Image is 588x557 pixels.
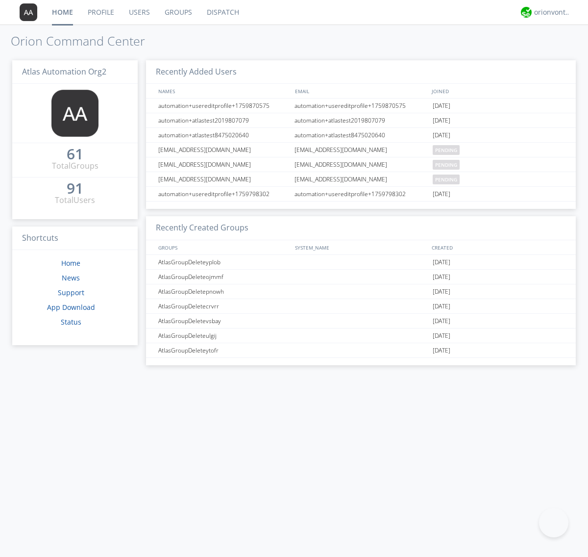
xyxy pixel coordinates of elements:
div: AtlasGroupDeletepnowh [156,284,292,299]
div: Total Users [55,195,95,206]
img: 373638.png [51,90,98,137]
div: automation+usereditprofile+1759870575 [156,99,292,113]
span: [DATE] [433,255,450,270]
div: 91 [67,183,83,193]
a: automation+usereditprofile+1759870575automation+usereditprofile+1759870575[DATE] [146,99,576,113]
a: 61 [67,149,83,160]
a: AtlasGroupDeletevsbay[DATE] [146,314,576,329]
span: [DATE] [433,314,450,329]
div: AtlasGroupDeletevsbay [156,314,292,328]
img: 29d36aed6fa347d5a1537e7736e6aa13 [521,7,532,18]
div: AtlasGroupDeleteojmmf [156,270,292,284]
div: AtlasGroupDeleteyplob [156,255,292,269]
a: AtlasGroupDeleteulgij[DATE] [146,329,576,343]
a: AtlasGroupDeleteytofr[DATE] [146,343,576,358]
a: AtlasGroupDeletecrvrr[DATE] [146,299,576,314]
div: [EMAIL_ADDRESS][DOMAIN_NAME] [292,172,430,186]
a: [EMAIL_ADDRESS][DOMAIN_NAME][EMAIL_ADDRESS][DOMAIN_NAME]pending [146,143,576,157]
div: 61 [67,149,83,159]
a: automation+usereditprofile+1759798302automation+usereditprofile+1759798302[DATE] [146,187,576,202]
div: SYSTEM_NAME [293,240,429,254]
span: Atlas Automation Org2 [22,66,106,77]
div: Total Groups [52,160,98,172]
img: 373638.png [20,3,37,21]
h3: Shortcuts [12,227,138,251]
span: pending [433,175,460,184]
span: [DATE] [433,99,450,113]
div: NAMES [156,84,290,98]
span: [DATE] [433,284,450,299]
a: News [62,273,80,282]
a: 91 [67,183,83,195]
div: automation+atlastest2019807079 [156,113,292,127]
a: automation+atlastest8475020640automation+atlastest8475020640[DATE] [146,128,576,143]
div: AtlasGroupDeleteulgij [156,329,292,343]
span: [DATE] [433,187,450,202]
a: automation+atlastest2019807079automation+atlastest2019807079[DATE] [146,113,576,128]
span: [DATE] [433,299,450,314]
a: App Download [47,303,95,312]
a: AtlasGroupDeleteyplob[DATE] [146,255,576,270]
div: EMAIL [293,84,429,98]
iframe: Toggle Customer Support [539,508,568,537]
a: AtlasGroupDeletepnowh[DATE] [146,284,576,299]
div: orionvontas+atlas+automation+org2 [534,7,571,17]
a: Status [61,317,81,327]
div: GROUPS [156,240,290,254]
a: Home [61,258,80,268]
div: automation+usereditprofile+1759798302 [156,187,292,201]
span: [DATE] [433,329,450,343]
div: automation+usereditprofile+1759798302 [292,187,430,201]
div: automation+atlastest8475020640 [156,128,292,142]
span: [DATE] [433,270,450,284]
a: [EMAIL_ADDRESS][DOMAIN_NAME][EMAIL_ADDRESS][DOMAIN_NAME]pending [146,172,576,187]
a: [EMAIL_ADDRESS][DOMAIN_NAME][EMAIL_ADDRESS][DOMAIN_NAME]pending [146,157,576,172]
h3: Recently Created Groups [146,216,576,240]
span: pending [433,160,460,170]
a: Support [58,288,84,297]
a: AtlasGroupDeleteojmmf[DATE] [146,270,576,284]
div: [EMAIL_ADDRESS][DOMAIN_NAME] [292,157,430,172]
span: [DATE] [433,113,450,128]
div: [EMAIL_ADDRESS][DOMAIN_NAME] [156,143,292,157]
span: [DATE] [433,128,450,143]
div: AtlasGroupDeleteytofr [156,343,292,357]
div: automation+atlastest8475020640 [292,128,430,142]
div: CREATED [429,240,566,254]
div: automation+atlastest2019807079 [292,113,430,127]
span: pending [433,145,460,155]
div: JOINED [429,84,566,98]
div: [EMAIL_ADDRESS][DOMAIN_NAME] [292,143,430,157]
div: automation+usereditprofile+1759870575 [292,99,430,113]
div: [EMAIL_ADDRESS][DOMAIN_NAME] [156,157,292,172]
div: [EMAIL_ADDRESS][DOMAIN_NAME] [156,172,292,186]
span: [DATE] [433,343,450,358]
h3: Recently Added Users [146,60,576,84]
div: AtlasGroupDeletecrvrr [156,299,292,313]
